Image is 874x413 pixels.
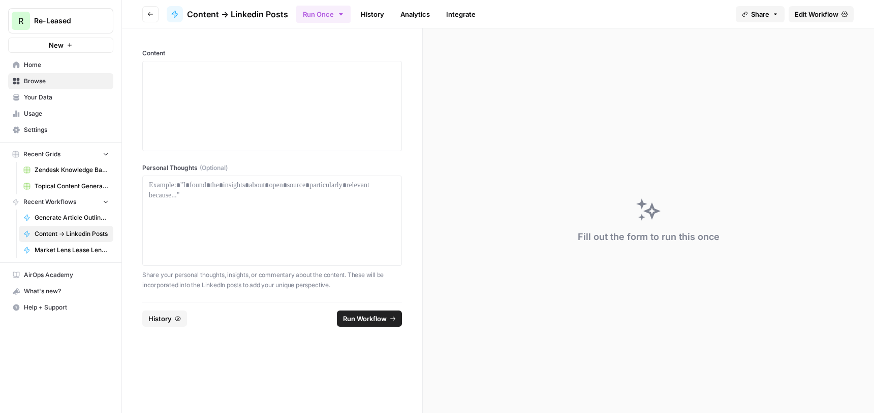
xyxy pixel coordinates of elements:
a: Generate Article Outline + Deep Research [19,210,113,226]
span: (Optional) [200,163,228,173]
span: Recent Workflows [23,197,76,206]
a: Analytics [394,6,436,22]
span: Settings [24,125,109,134]
span: Browse [24,77,109,86]
span: AirOps Academy [24,270,109,280]
a: Settings [8,122,113,138]
span: Your Data [24,93,109,102]
button: New [8,38,113,53]
button: Recent Workflows [8,194,113,210]
span: Zendesk Knowledge Base Update [35,165,109,175]
span: R [18,15,23,27]
label: Content [142,49,402,58]
span: Help + Support [24,303,109,312]
a: Home [8,57,113,73]
button: What's new? [8,283,113,299]
a: Zendesk Knowledge Base Update [19,162,113,178]
label: Personal Thoughts [142,163,402,173]
div: What's new? [9,284,113,299]
span: Usage [24,109,109,118]
span: Re-Leased [34,16,96,26]
span: Market Lens Lease Lengths Workflow [35,246,109,255]
a: AirOps Academy [8,267,113,283]
p: Share your personal thoughts, insights, or commentary about the content. These will be incorporat... [142,270,402,290]
a: Topical Content Generation Grid [19,178,113,194]
span: New [49,40,64,50]
button: Help + Support [8,299,113,316]
span: Share [751,9,769,19]
a: Your Data [8,89,113,106]
span: Content -> Linkedin Posts [187,8,288,20]
button: Recent Grids [8,147,113,162]
button: History [142,311,187,327]
button: Run Workflow [337,311,402,327]
button: Share [736,6,785,22]
button: Workspace: Re-Leased [8,8,113,33]
button: Run Once [296,6,351,23]
span: Generate Article Outline + Deep Research [35,213,109,222]
span: Run Workflow [343,314,387,324]
a: Content -> Linkedin Posts [167,6,288,22]
a: Integrate [440,6,482,22]
a: Browse [8,73,113,89]
span: Recent Grids [23,150,60,159]
a: Market Lens Lease Lengths Workflow [19,242,113,258]
a: Edit Workflow [789,6,854,22]
span: Home [24,60,109,70]
a: Usage [8,106,113,122]
span: Edit Workflow [795,9,838,19]
div: Fill out the form to run this once [578,230,720,244]
span: History [148,314,172,324]
span: Topical Content Generation Grid [35,182,109,191]
a: History [355,6,390,22]
a: Content -> Linkedin Posts [19,226,113,242]
span: Content -> Linkedin Posts [35,229,109,238]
